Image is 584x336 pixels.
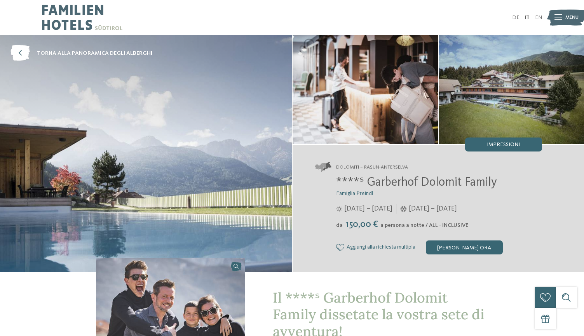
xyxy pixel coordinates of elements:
[512,15,519,20] a: DE
[10,45,152,61] a: torna alla panoramica degli alberghi
[336,206,342,212] i: Orari d'apertura estate
[565,14,579,21] span: Menu
[343,220,380,229] span: 150,00 €
[336,191,373,196] span: Famiglia Preindl
[525,15,530,20] a: IT
[535,15,542,20] a: EN
[409,204,457,214] span: [DATE] – [DATE]
[293,35,438,144] img: Il family hotel ad Anterselva: un paradiso naturale
[344,204,392,214] span: [DATE] – [DATE]
[336,176,497,189] span: ****ˢ Garberhof Dolomit Family
[380,223,468,228] span: a persona a notte / ALL - INCLUSIVE
[487,142,520,147] span: Impressioni
[426,240,503,254] div: [PERSON_NAME] ora
[37,49,152,57] span: torna alla panoramica degli alberghi
[439,35,584,144] img: Hotel Dolomit Family Resort Garberhof ****ˢ
[400,206,407,212] i: Orari d'apertura inverno
[336,164,408,171] span: Dolomiti – Rasun-Anterselva
[347,244,415,251] span: Aggiungi alla richiesta multipla
[336,223,343,228] span: da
